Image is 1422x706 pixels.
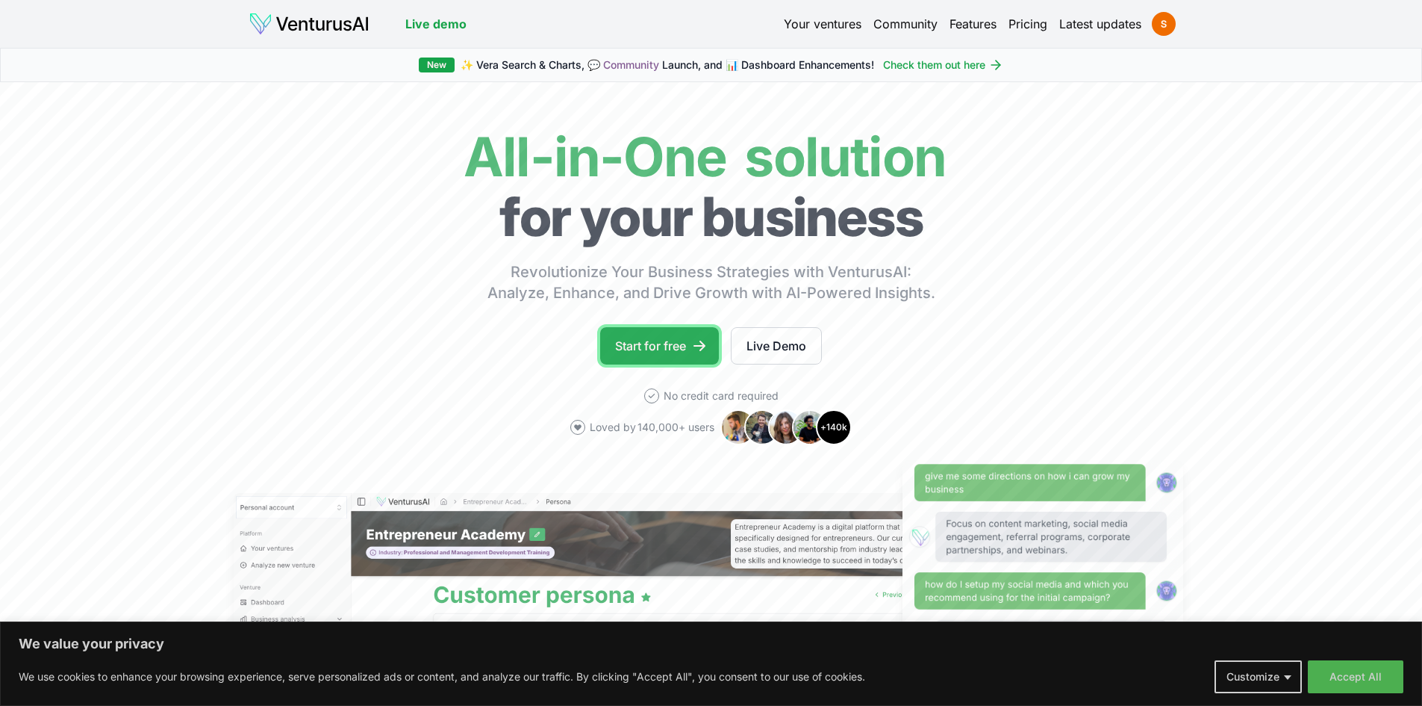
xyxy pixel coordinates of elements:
p: We use cookies to enhance your browsing experience, serve personalized ads or content, and analyz... [19,668,865,686]
img: Avatar 2 [744,409,780,445]
img: Avatar 4 [792,409,828,445]
button: Accept All [1308,660,1403,693]
a: Community [603,58,659,71]
img: Avatar 1 [720,409,756,445]
a: Latest updates [1059,15,1141,33]
button: Customize [1214,660,1302,693]
p: We value your privacy [19,635,1403,653]
a: Features [949,15,997,33]
a: Check them out here [883,58,1003,72]
img: logo [249,12,369,36]
a: Your ventures [784,15,861,33]
a: Community [873,15,938,33]
a: Pricing [1008,15,1047,33]
a: Live demo [405,15,467,33]
a: Start for free [600,327,719,365]
div: New [419,58,455,72]
a: Live Demo [731,327,822,365]
img: ACg8ocIiyMBO5MHw8fUQG-7ownXj3dLUsvxHZ9IqdfmzMIE1c7L0Gg=s96-c [1152,12,1176,36]
span: ✨ Vera Search & Charts, 💬 Launch, and 📊 Dashboard Enhancements! [461,58,874,72]
img: Avatar 3 [768,409,804,445]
